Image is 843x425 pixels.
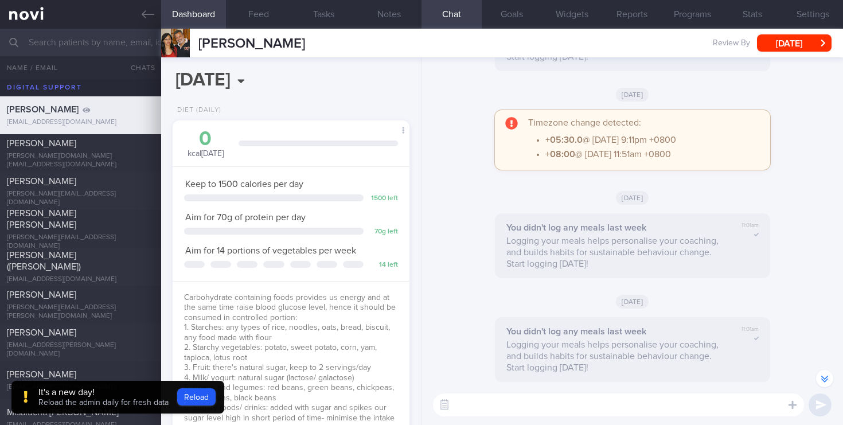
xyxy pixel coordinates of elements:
span: 2. Starchy vegetables: potato, sweet potato, corn, yam, tapioca, lotus root [184,344,377,362]
p: Logging your meals helps personalise your coaching, and builds habits for sustainable behaviour c... [506,339,724,373]
button: Reload [177,388,216,405]
div: [EMAIL_ADDRESS][DOMAIN_NAME] [7,383,154,392]
span: [PERSON_NAME] [198,37,305,50]
span: Carbohydrate containing foods provides us energy and at the same time raise blood glucose level, ... [184,294,396,322]
div: [EMAIL_ADDRESS][DOMAIN_NAME] [7,118,154,127]
div: It's a new day! [38,387,169,398]
span: [PERSON_NAME] [7,328,76,337]
div: [EMAIL_ADDRESS][DOMAIN_NAME] [7,275,154,284]
strong: You didn't log any meals last week [506,327,646,336]
span: [PERSON_NAME] [7,177,76,186]
span: [PERSON_NAME] [PERSON_NAME] [7,209,76,229]
span: [PERSON_NAME] [7,290,76,299]
div: Diet (Daily) [173,106,221,115]
span: [PERSON_NAME] [7,370,76,379]
div: kcal [DATE] [184,129,227,159]
span: Aim for 14 portions of vegetables per week [185,246,356,255]
div: 14 left [369,261,398,270]
li: @ [DATE] 11:51am +0800 [545,146,759,160]
p: Logging your meals helps personalise your coaching, and builds habits for sustainable behaviour c... [506,235,724,270]
span: [PERSON_NAME] [7,105,79,114]
button: Chats [115,56,161,79]
li: @ [DATE] 9:11pm +0800 [545,131,759,146]
strong: You didn't log any meals last week [506,223,646,232]
div: [PERSON_NAME][EMAIL_ADDRESS][DOMAIN_NAME] [7,233,154,251]
span: 3. Fruit: there's natural sugar, keep to 2 servings/day [184,364,371,372]
strong: +05:30.0 [545,135,583,145]
span: [DATE] [616,295,649,309]
span: 1. Starches: any types of rice, noodles, oats, bread, biscuit, any food made with flour [184,323,390,342]
span: 4. Milk/ yogurt: natural sugar (lactose/ galactose) [184,374,354,382]
span: 5. Beans and legumes: red beans, green beans, chickpeas, baked beans, black beans [184,384,394,402]
div: [PERSON_NAME][DOMAIN_NAME][EMAIL_ADDRESS][DOMAIN_NAME] [7,152,154,169]
span: Reload the admin daily for fresh data [38,399,169,407]
span: Keep to 1500 calories per day [185,180,303,189]
span: 6. Sugary foods/ drinks: added with sugar and spikes our sugar level high in short period of time... [184,404,395,422]
span: Aim for 70g of protein per day [185,213,306,222]
div: 0 [184,129,227,149]
div: [PERSON_NAME][EMAIL_ADDRESS][DOMAIN_NAME] [7,190,154,207]
span: Misalucha [PERSON_NAME] [7,408,119,417]
span: Review By [713,38,750,49]
div: 1500 left [369,194,398,203]
span: [DATE] [616,191,649,205]
div: [EMAIL_ADDRESS][PERSON_NAME][DOMAIN_NAME] [7,341,154,358]
span: [PERSON_NAME] ([PERSON_NAME]) [7,251,81,271]
span: 11:01am [741,326,759,333]
span: [DATE] [616,88,649,102]
span: 11:01am [741,222,759,229]
span: [PERSON_NAME] [7,139,76,148]
span: Timezone change detected: [528,118,641,127]
strong: +08:00 [545,150,575,159]
div: 70 g left [369,228,398,236]
div: [PERSON_NAME][EMAIL_ADDRESS][PERSON_NAME][DOMAIN_NAME] [7,303,154,321]
button: [DATE] [757,34,832,52]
